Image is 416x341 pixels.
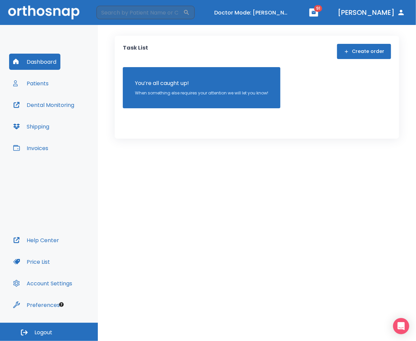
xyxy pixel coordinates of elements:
button: Dashboard [9,54,60,70]
button: Create order [337,44,391,59]
div: Open Intercom Messenger [393,318,409,334]
button: Invoices [9,140,52,156]
button: Price List [9,254,54,270]
p: Task List [123,44,148,59]
button: Dental Monitoring [9,97,78,113]
button: Account Settings [9,275,76,291]
button: Help Center [9,232,63,248]
img: Orthosnap [8,5,80,19]
button: Preferences [9,297,64,313]
p: When something else requires your attention we will let you know! [135,90,268,96]
span: Logout [34,329,52,336]
button: [PERSON_NAME] [335,6,408,19]
p: You’re all caught up! [135,79,268,87]
button: Patients [9,75,53,91]
button: Doctor Mode: [PERSON_NAME] [212,7,293,18]
div: Tooltip anchor [58,302,64,308]
span: 91 [314,5,322,12]
button: Shipping [9,118,53,135]
input: Search by Patient Name or Case # [96,6,183,19]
